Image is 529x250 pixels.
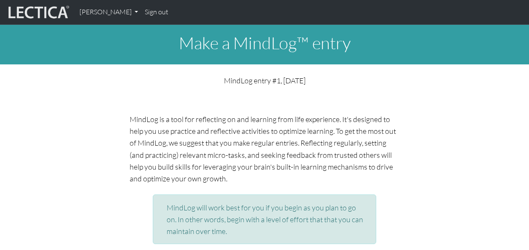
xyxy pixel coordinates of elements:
div: MindLog will work best for you if you begin as you plan to go on. In other words, begin with a le... [153,194,376,244]
a: Sign out [141,3,172,21]
img: lecticalive [6,4,69,20]
p: MindLog is a tool for reflecting on and learning from life experience. It's designed to help you ... [130,113,399,184]
a: [PERSON_NAME] [76,3,141,21]
p: MindLog entry #1, [DATE] [130,74,399,86]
